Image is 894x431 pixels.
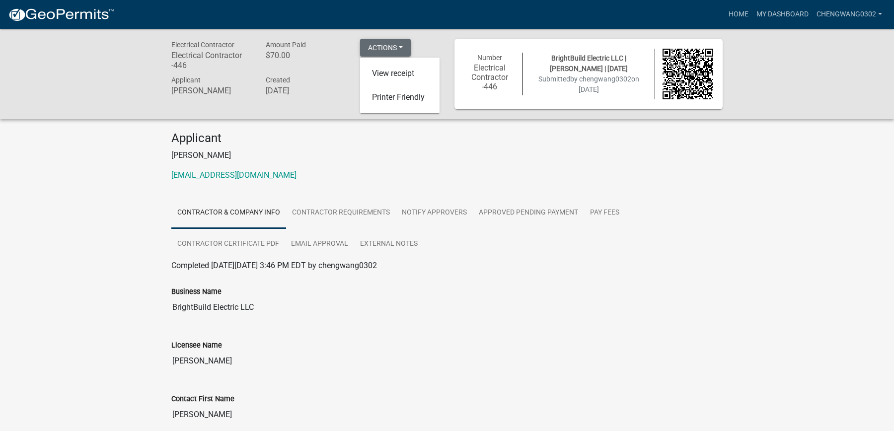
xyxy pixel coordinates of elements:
[663,49,713,99] img: QR code
[4,31,145,42] h3: Style
[464,63,515,92] h6: Electrical Contractor -446
[725,5,752,24] a: Home
[360,39,411,57] button: Actions
[171,197,286,229] a: Contractor & Company Info
[171,51,251,70] h6: Electrical Contractor -446
[473,197,584,229] a: Approved Pending Payment
[477,54,502,62] span: Number
[4,60,34,69] label: Font Size
[171,131,723,145] h4: Applicant
[171,170,297,180] a: [EMAIL_ADDRESS][DOMAIN_NAME]
[396,197,473,229] a: Notify Approvers
[171,149,723,161] p: [PERSON_NAME]
[813,5,886,24] a: chengwang0302
[12,69,28,77] span: 16 px
[171,396,234,403] label: Contact First Name
[538,75,639,93] span: Submitted on [DATE]
[570,75,631,83] span: by chengwang0302
[584,197,625,229] a: Pay Fees
[171,228,285,260] a: Contractor Certificate PDF
[285,228,354,260] a: Email Approval
[286,197,396,229] a: Contractor Requirements
[266,41,306,49] span: Amount Paid
[171,41,234,49] span: Electrical Contractor
[266,51,345,60] h6: $70.00
[360,58,440,113] div: Actions
[266,86,345,95] h6: [DATE]
[171,342,222,349] label: Licensee Name
[266,76,290,84] span: Created
[4,4,145,13] div: Outline
[360,62,440,85] a: View receipt
[752,5,813,24] a: My Dashboard
[354,228,424,260] a: External Notes
[171,288,222,295] label: Business Name
[171,261,377,270] span: Completed [DATE][DATE] 3:46 PM EDT by chengwang0302
[171,86,251,95] h6: [PERSON_NAME]
[15,13,54,21] a: Back to Top
[360,85,440,109] a: Printer Friendly
[550,54,628,72] span: BrightBuild Electric LLC | [PERSON_NAME] | [DATE]
[171,76,201,84] span: Applicant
